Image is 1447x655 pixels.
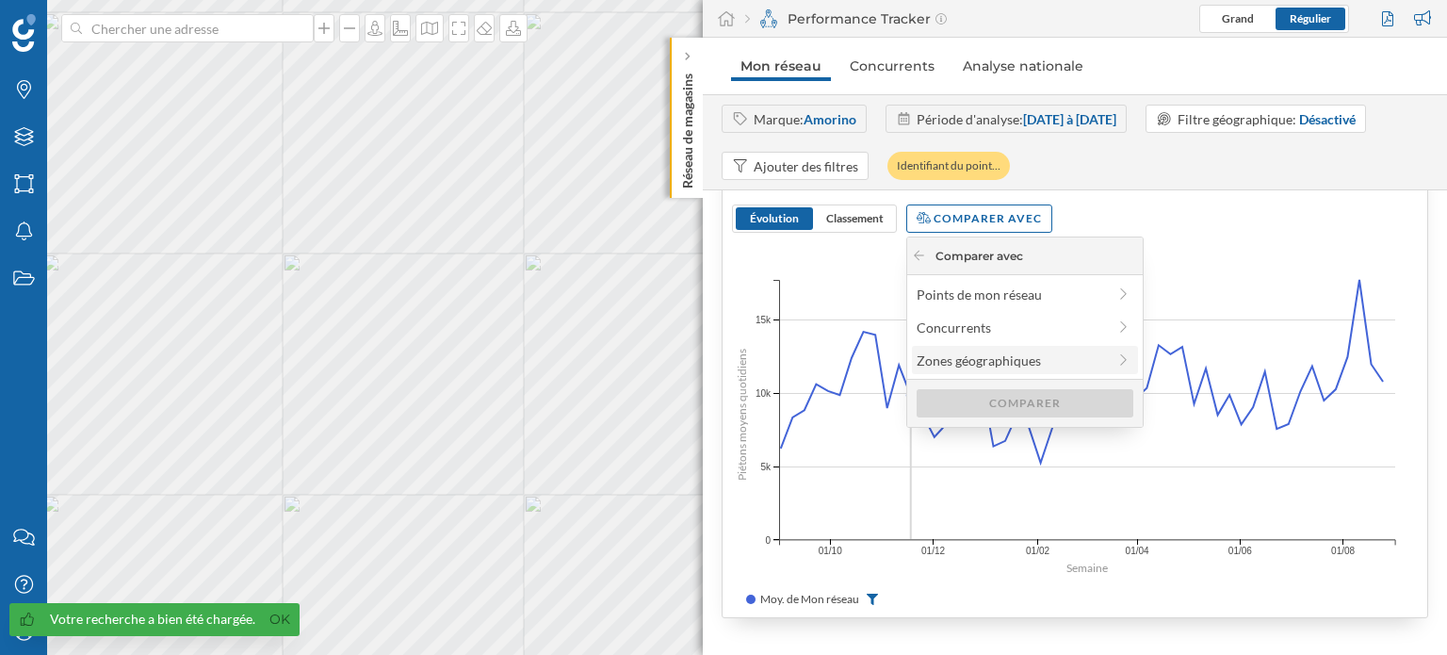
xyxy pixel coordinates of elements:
span: Moy. de Mon réseau [760,591,859,608]
text: Piétons moyens quotidiens [735,349,749,481]
span: 15k [756,313,771,327]
a: Mon réseau [731,51,831,81]
div: Zones géographiques [917,351,1106,370]
div: Votre recherche a bien été chargée. [50,610,255,629]
span: 0 [765,532,771,547]
div: Ajouter des filtres [754,156,858,176]
p: Réseau de magasins [678,66,697,188]
img: Logo Geoblink [12,14,36,52]
div: Identifiant du point… [887,152,1010,180]
a: Ok [265,609,295,630]
span: Assistance [30,13,122,30]
div: Points de mon réseau [917,285,1106,304]
text: 01/04 [1126,547,1149,557]
text: 01/06 [1228,547,1252,557]
a: Analyse nationale [953,51,1093,81]
div: Période d'analyse: [917,109,1116,129]
text: 01/10 [819,547,842,557]
img: monitoring-360.svg [759,9,778,28]
div: Marque: [754,109,856,129]
span: Régulier [1290,11,1331,25]
a: Concurrents [840,51,944,81]
span: Évolution [750,211,799,225]
text: Semaine [1066,561,1108,575]
div: Concurrents [917,318,1106,337]
text: 01/12 [921,547,945,557]
div: Désactivé [1299,109,1356,129]
span: Grand [1222,11,1254,25]
div: Performance Tracker [745,9,947,28]
span: 10k [756,386,771,401]
span: Classement [826,211,884,225]
span: Filtre géographique: [1178,111,1296,127]
strong: [DATE] à [DATE] [1023,111,1116,127]
span: 5k [760,460,771,474]
text: 01/02 [1026,547,1049,557]
text: 01/08 [1331,547,1355,557]
div: Comparer avec [935,248,1023,265]
strong: Amorino [804,111,856,127]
